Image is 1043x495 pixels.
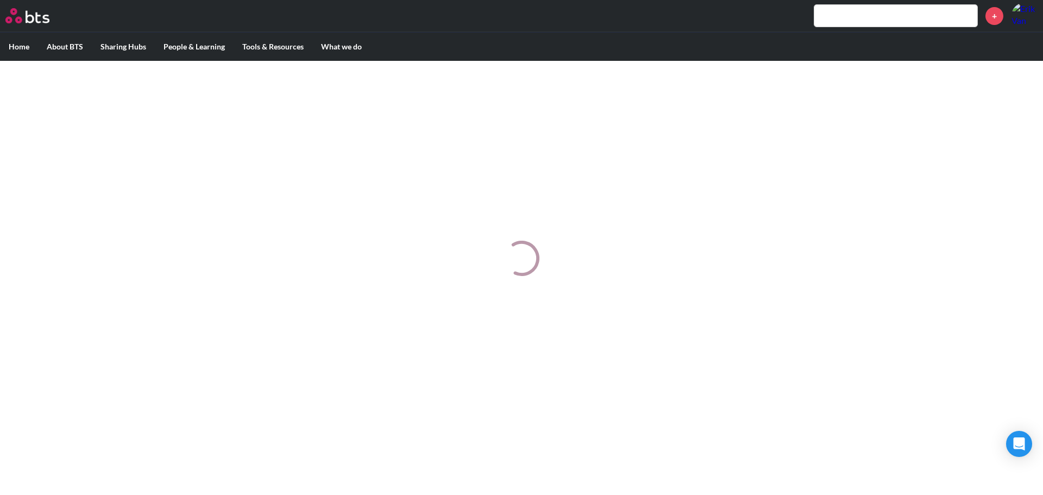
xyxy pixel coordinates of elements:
label: What we do [312,33,370,61]
div: Open Intercom Messenger [1006,431,1032,457]
img: BTS Logo [5,8,49,23]
a: + [985,7,1003,25]
label: People & Learning [155,33,234,61]
a: Go home [5,8,70,23]
a: Profile [1011,3,1038,29]
img: Erik Van Elderen [1011,3,1038,29]
label: About BTS [38,33,92,61]
label: Sharing Hubs [92,33,155,61]
label: Tools & Resources [234,33,312,61]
